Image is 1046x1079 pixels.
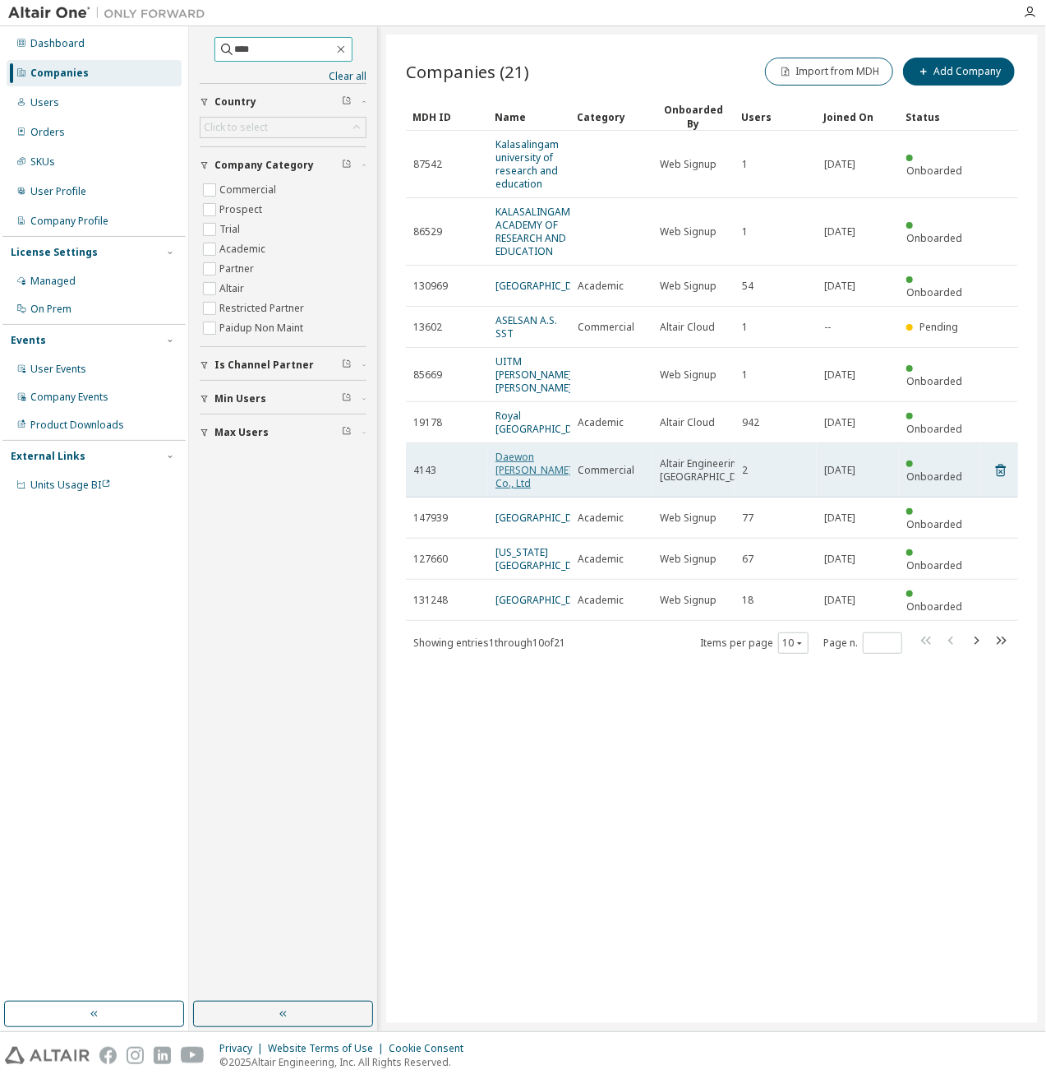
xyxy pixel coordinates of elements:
[824,280,855,293] span: [DATE]
[5,1047,90,1064] img: altair_logo.svg
[214,392,266,405] span: Min Users
[11,450,85,463] div: External Links
[8,5,214,21] img: Altair One
[660,225,717,238] span: Web Signup
[413,594,448,607] span: 131248
[824,321,831,334] span: --
[219,1042,268,1055] div: Privacy
[11,334,46,347] div: Events
[905,104,975,130] div: Status
[742,464,748,477] span: 2
[413,368,442,382] span: 85669
[181,1047,205,1064] img: youtube.svg
[413,416,442,429] span: 19178
[127,1047,144,1064] img: instagram.svg
[219,318,306,338] label: Paidup Non Maint
[660,280,717,293] span: Web Signup
[824,158,855,171] span: [DATE]
[659,103,728,131] div: Onboarded By
[742,512,753,525] span: 77
[741,104,810,130] div: Users
[906,285,962,299] span: Onboarded
[30,303,71,316] div: On Prem
[660,512,717,525] span: Web Signup
[906,558,962,572] span: Onboarded
[742,416,759,429] span: 942
[824,464,855,477] span: [DATE]
[413,225,442,238] span: 86529
[219,279,247,299] label: Altair
[742,158,748,171] span: 1
[660,457,758,484] span: Altair Engineering [GEOGRAPHIC_DATA]
[413,280,448,293] span: 130969
[578,321,634,334] span: Commercial
[154,1047,171,1064] img: linkedin.svg
[906,470,962,484] span: Onboarded
[742,368,748,382] span: 1
[578,512,624,525] span: Academic
[30,391,108,404] div: Company Events
[200,70,366,83] a: Clear all
[342,159,352,172] span: Clear filter
[660,321,715,334] span: Altair Cloud
[30,185,86,198] div: User Profile
[495,593,594,607] a: [GEOGRAPHIC_DATA]
[660,594,717,607] span: Web Signup
[765,58,893,86] button: Import from MDH
[906,600,962,614] span: Onboarded
[824,594,855,607] span: [DATE]
[495,205,570,258] a: KALASALINGAM ACADEMY OF RESEARCH AND EDUCATION
[200,84,366,120] button: Country
[495,450,572,490] a: Daewon [PERSON_NAME] Co., Ltd
[578,594,624,607] span: Academic
[906,422,962,436] span: Onboarded
[413,158,442,171] span: 87542
[823,104,892,130] div: Joined On
[219,180,279,200] label: Commercial
[219,239,269,259] label: Academic
[30,363,86,376] div: User Events
[906,374,962,388] span: Onboarded
[342,359,352,372] span: Clear filter
[920,320,959,334] span: Pending
[824,368,855,382] span: [DATE]
[342,95,352,109] span: Clear filter
[413,321,442,334] span: 13602
[660,158,717,171] span: Web Signup
[214,426,269,439] span: Max Users
[578,553,624,566] span: Academic
[742,594,753,607] span: 18
[30,67,89,80] div: Companies
[413,464,436,477] span: 4143
[906,231,962,245] span: Onboarded
[219,200,265,220] label: Prospect
[578,416,624,429] span: Academic
[495,104,564,130] div: Name
[200,147,366,183] button: Company Category
[782,637,804,650] button: 10
[742,280,753,293] span: 54
[578,464,634,477] span: Commercial
[577,104,646,130] div: Category
[214,159,314,172] span: Company Category
[11,246,98,259] div: License Settings
[200,118,366,137] div: Click to select
[495,409,594,436] a: Royal [GEOGRAPHIC_DATA]
[30,37,85,50] div: Dashboard
[219,299,307,318] label: Restricted Partner
[660,416,715,429] span: Altair Cloud
[495,545,594,572] a: [US_STATE][GEOGRAPHIC_DATA]
[578,280,624,293] span: Academic
[342,392,352,405] span: Clear filter
[200,381,366,417] button: Min Users
[413,512,448,525] span: 147939
[824,225,855,238] span: [DATE]
[30,126,65,139] div: Orders
[495,313,557,340] a: ASELSAN A.S. SST
[30,478,111,492] span: Units Usage BI
[219,220,243,239] label: Trial
[30,155,55,169] div: SKUs
[204,121,268,134] div: Click to select
[495,511,594,525] a: [GEOGRAPHIC_DATA]
[903,58,1015,86] button: Add Company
